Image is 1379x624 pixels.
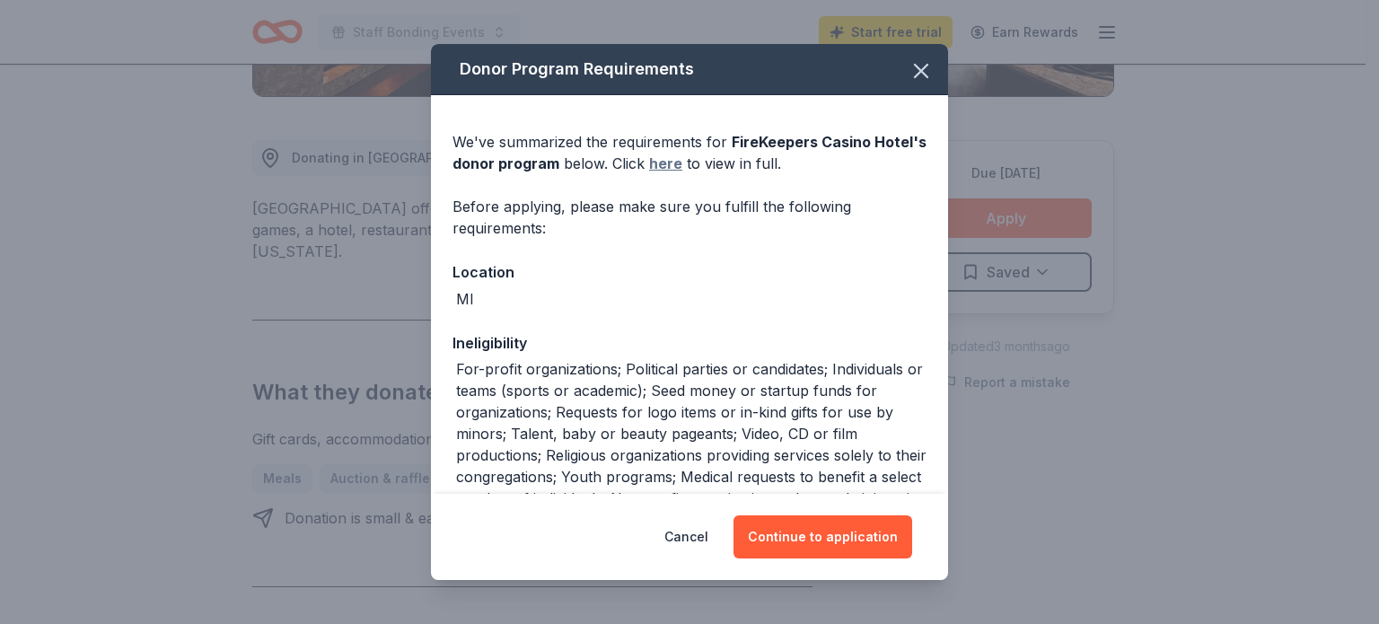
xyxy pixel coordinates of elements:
[452,260,927,284] div: Location
[452,331,927,355] div: Ineligibility
[733,515,912,558] button: Continue to application
[649,153,682,174] a: here
[456,288,474,310] div: MI
[452,196,927,239] div: Before applying, please make sure you fulfill the following requirements:
[452,131,927,174] div: We've summarized the requirements for below. Click to view in full.
[664,515,708,558] button: Cancel
[456,358,927,552] div: For-profit organizations; Political parties or candidates; Individuals or teams (sports or academ...
[431,44,948,95] div: Donor Program Requirements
